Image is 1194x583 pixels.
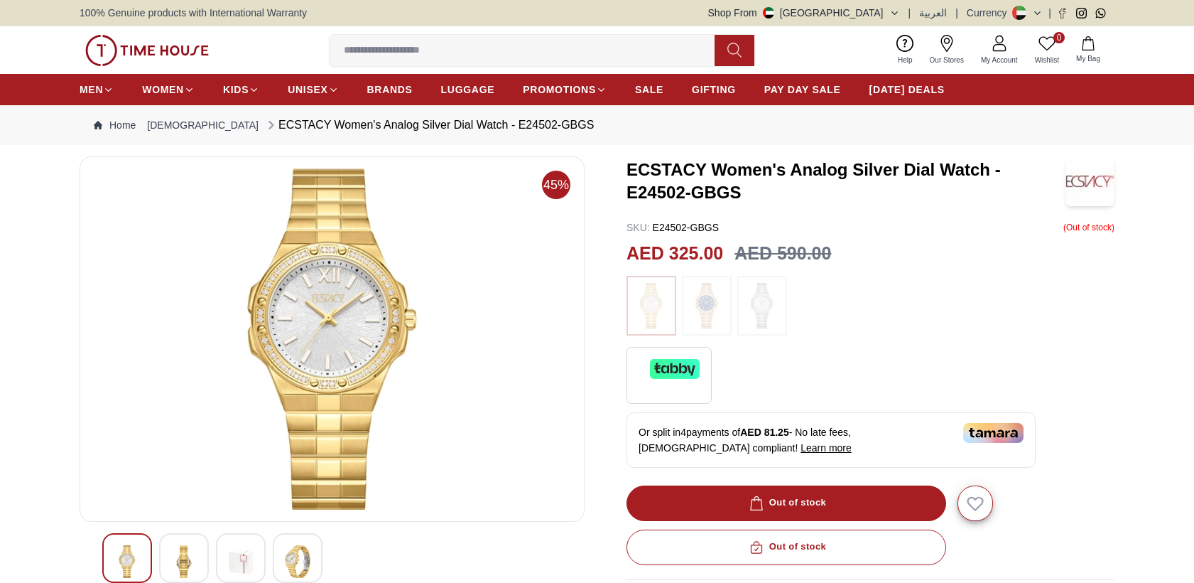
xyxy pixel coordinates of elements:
img: ECSTACY Women's Analog Silver Dial Watch - E24502-GBGS [171,545,197,578]
span: LUGGAGE [441,82,495,97]
a: WOMEN [142,77,195,102]
a: Instagram [1076,8,1087,18]
button: العربية [919,6,947,20]
a: GIFTING [692,77,736,102]
button: Shop From[GEOGRAPHIC_DATA] [708,6,900,20]
div: ECSTACY Women's Analog Silver Dial Watch - E24502-GBGS [264,117,594,134]
img: ECSTACY Women's Analog Silver Dial Watch - E24502-GBGS [228,545,254,578]
img: ... [689,283,724,328]
a: LUGGAGE [441,77,495,102]
span: AED 81.25 [740,427,788,438]
a: SALE [635,77,663,102]
img: ... [85,35,209,66]
span: 100% Genuine products with International Warranty [80,6,307,20]
span: WOMEN [142,82,184,97]
a: Our Stores [921,32,972,68]
span: SKU : [626,222,650,233]
span: 45% [542,171,570,199]
button: My Bag [1068,33,1109,67]
a: [DEMOGRAPHIC_DATA] [147,118,259,132]
span: Our Stores [924,55,970,65]
span: SALE [635,82,663,97]
a: [DATE] DEALS [869,77,945,102]
p: E24502-GBGS [626,220,719,235]
a: Home [94,118,136,132]
img: ECSTACY Women's Analog Silver Dial Watch - E24502-GBGS [114,545,140,578]
nav: Breadcrumb [80,105,1114,145]
a: MEN [80,77,114,102]
span: Wishlist [1029,55,1065,65]
a: Help [889,32,921,68]
span: | [1048,6,1051,20]
span: BRANDS [367,82,413,97]
span: MEN [80,82,103,97]
span: PROMOTIONS [523,82,596,97]
a: PAY DAY SALE [764,77,841,102]
h2: AED 325.00 [626,240,723,267]
span: My Bag [1070,53,1106,64]
a: Whatsapp [1095,8,1106,18]
span: | [908,6,911,20]
a: BRANDS [367,77,413,102]
span: PAY DAY SALE [764,82,841,97]
span: | [955,6,958,20]
img: ECSTACY Women's Analog Silver Dial Watch - E24502-GBGS [92,169,572,510]
span: 0 [1053,32,1065,43]
img: ... [744,283,780,328]
span: Help [892,55,918,65]
h3: AED 590.00 [734,240,831,267]
h3: ECSTACY Women's Analog Silver Dial Watch - E24502-GBGS [626,159,1065,204]
div: Or split in 4 payments of - No late fees, [DEMOGRAPHIC_DATA] compliant! [626,412,1036,468]
span: UNISEX [288,82,327,97]
img: ECSTACY Women's Analog Silver Dial Watch - E24502-GBGS [285,545,310,578]
span: Learn more [800,442,852,454]
span: KIDS [223,82,249,97]
p: ( Out of stock ) [1063,220,1114,235]
a: KIDS [223,77,259,102]
img: Tamara [963,423,1024,443]
a: UNISEX [288,77,338,102]
span: My Account [975,55,1024,65]
span: GIFTING [692,82,736,97]
a: 0Wishlist [1026,32,1068,68]
a: PROMOTIONS [523,77,607,102]
img: United Arab Emirates [763,7,774,18]
img: ... [634,283,669,328]
div: Currency [967,6,1013,20]
span: [DATE] DEALS [869,82,945,97]
img: ECSTACY Women's Analog Silver Dial Watch - E24502-GBGS [1065,156,1114,206]
a: Facebook [1057,8,1068,18]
